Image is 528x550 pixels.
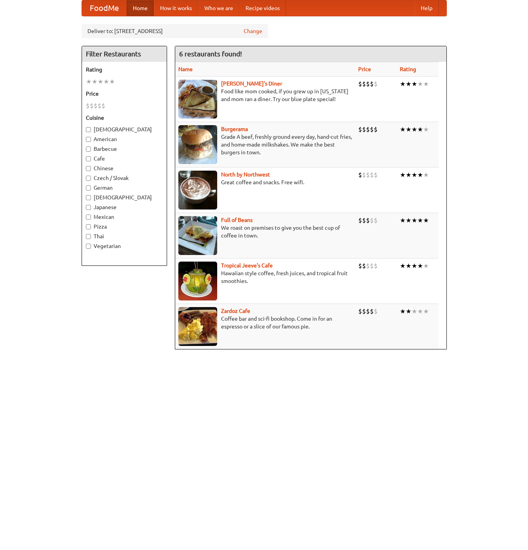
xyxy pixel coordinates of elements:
[400,125,406,134] li: ★
[101,101,105,110] li: $
[221,80,282,87] b: [PERSON_NAME]'s Diner
[366,262,370,270] li: $
[411,125,417,134] li: ★
[358,80,362,88] li: $
[370,125,374,134] li: $
[86,126,163,133] label: [DEMOGRAPHIC_DATA]
[86,90,163,98] h5: Price
[406,80,411,88] li: ★
[400,80,406,88] li: ★
[417,80,423,88] li: ★
[370,80,374,88] li: $
[86,147,91,152] input: Barbecue
[411,80,417,88] li: ★
[358,216,362,225] li: $
[406,125,411,134] li: ★
[370,262,374,270] li: $
[415,0,439,16] a: Help
[98,101,101,110] li: $
[178,269,352,285] p: Hawaiian style coffee, fresh juices, and tropical fruit smoothies.
[417,171,423,179] li: ★
[374,171,378,179] li: $
[221,126,248,132] a: Burgerama
[86,185,91,190] input: German
[82,24,268,38] div: Deliver to: [STREET_ADDRESS]
[86,213,163,221] label: Mexican
[178,171,217,210] img: north.jpg
[370,307,374,316] li: $
[86,66,163,73] h5: Rating
[366,80,370,88] li: $
[423,171,429,179] li: ★
[370,216,374,225] li: $
[366,125,370,134] li: $
[86,215,91,220] input: Mexican
[362,262,366,270] li: $
[362,216,366,225] li: $
[103,77,109,86] li: ★
[374,307,378,316] li: $
[86,166,91,171] input: Chinese
[86,244,91,249] input: Vegetarian
[417,216,423,225] li: ★
[423,125,429,134] li: ★
[86,195,91,200] input: [DEMOGRAPHIC_DATA]
[370,171,374,179] li: $
[90,101,94,110] li: $
[86,155,163,162] label: Cafe
[374,80,378,88] li: $
[178,66,193,72] a: Name
[221,171,270,178] a: North by Northwest
[86,203,163,211] label: Japanese
[178,224,352,239] p: We roast on premises to give you the best cup of coffee in town.
[86,135,163,143] label: American
[178,178,352,186] p: Great coffee and snacks. Free wifi.
[374,262,378,270] li: $
[358,125,362,134] li: $
[86,232,163,240] label: Thai
[86,156,91,161] input: Cafe
[86,101,90,110] li: $
[358,66,371,72] a: Price
[358,307,362,316] li: $
[400,307,406,316] li: ★
[362,125,366,134] li: $
[417,125,423,134] li: ★
[366,307,370,316] li: $
[92,77,98,86] li: ★
[417,307,423,316] li: ★
[366,216,370,225] li: $
[221,308,250,314] a: Zardoz Cafe
[86,176,91,181] input: Czech / Slovak
[86,164,163,172] label: Chinese
[179,50,242,58] ng-pluralize: 6 restaurants found!
[178,216,217,255] img: beans.jpg
[221,262,273,269] a: Tropical Jeeve's Cafe
[374,216,378,225] li: $
[86,114,163,122] h5: Cuisine
[358,171,362,179] li: $
[423,307,429,316] li: ★
[178,80,217,119] img: sallys.jpg
[86,242,163,250] label: Vegetarian
[178,262,217,300] img: jeeves.jpg
[417,262,423,270] li: ★
[86,205,91,210] input: Japanese
[406,171,411,179] li: ★
[178,125,217,164] img: burgerama.jpg
[86,184,163,192] label: German
[362,171,366,179] li: $
[366,171,370,179] li: $
[400,66,416,72] a: Rating
[221,217,253,223] a: Full of Beans
[86,145,163,153] label: Barbecue
[411,171,417,179] li: ★
[423,80,429,88] li: ★
[86,194,163,201] label: [DEMOGRAPHIC_DATA]
[362,307,366,316] li: $
[423,262,429,270] li: ★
